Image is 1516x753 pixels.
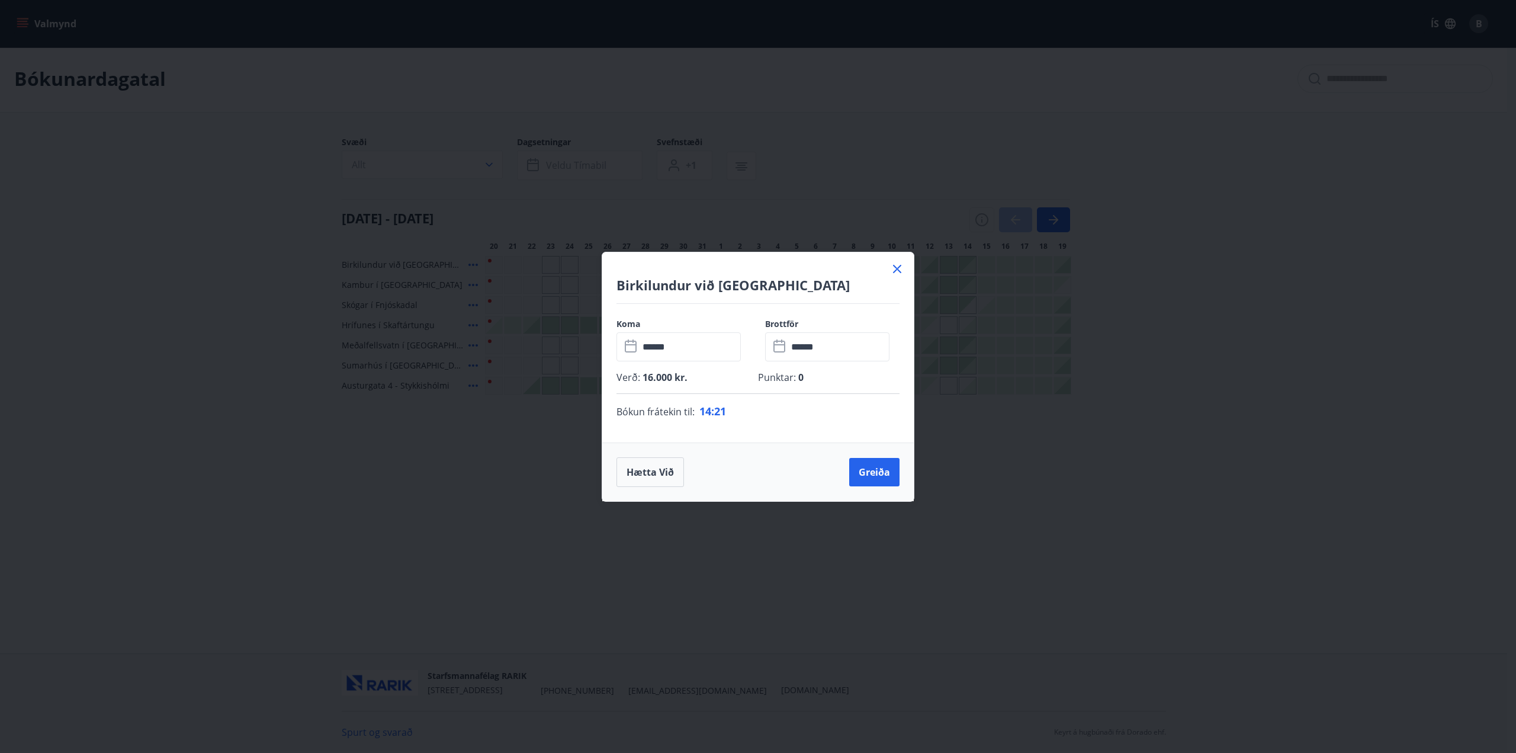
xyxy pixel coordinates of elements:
label: Koma [616,318,751,330]
p: Punktar : [758,371,900,384]
button: Greiða [849,458,900,486]
p: Verð : [616,371,758,384]
span: 21 [714,404,726,418]
span: 16.000 kr. [640,371,688,384]
h4: Birkilundur við [GEOGRAPHIC_DATA] [616,276,900,294]
span: Bókun frátekin til : [616,405,695,419]
span: 0 [796,371,804,384]
span: 14 : [699,404,714,418]
label: Brottför [765,318,900,330]
button: Hætta við [616,457,684,487]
